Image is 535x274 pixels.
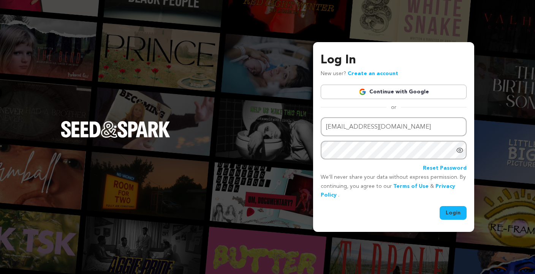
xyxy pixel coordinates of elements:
a: Continue with Google [321,85,467,99]
input: Email address [321,117,467,137]
a: Reset Password [423,164,467,173]
img: Google logo [359,88,366,96]
p: We’ll never share your data without express permission. By continuing, you agree to our & . [321,173,467,200]
p: New user? [321,69,398,79]
a: Terms of Use [393,184,429,189]
img: Seed&Spark Logo [61,121,170,138]
span: or [386,104,401,111]
a: Show password as plain text. Warning: this will display your password on the screen. [456,146,464,154]
h3: Log In [321,51,467,69]
button: Login [440,206,467,220]
a: Create an account [348,71,398,76]
a: Seed&Spark Homepage [61,121,170,153]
